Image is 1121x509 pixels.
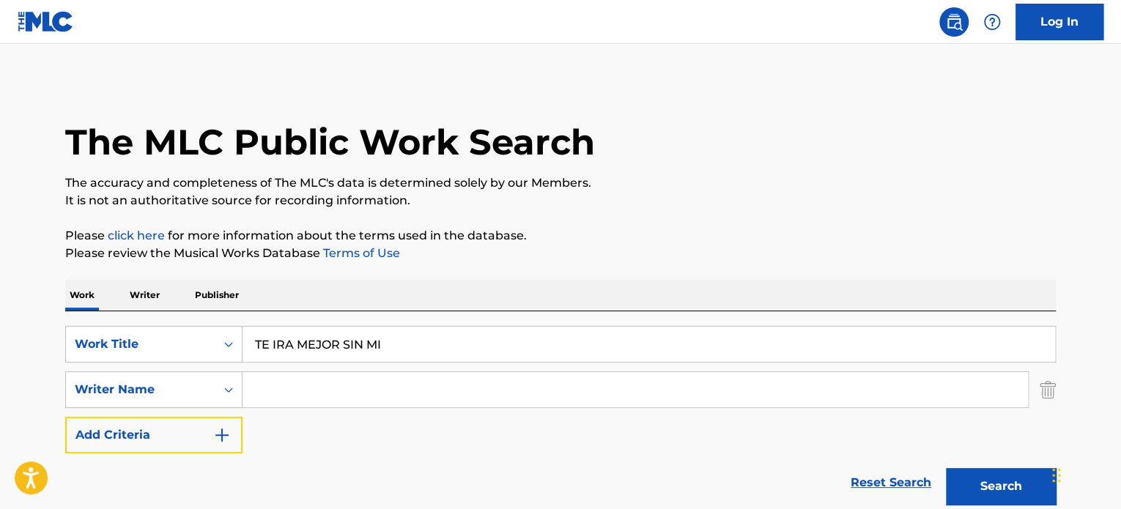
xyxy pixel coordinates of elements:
[75,335,207,353] div: Work Title
[18,11,74,32] img: MLC Logo
[65,120,595,164] h1: The MLC Public Work Search
[65,280,99,311] p: Work
[945,13,963,31] img: search
[65,417,243,453] button: Add Criteria
[946,468,1056,505] button: Search
[65,192,1056,209] p: It is not an authoritative source for recording information.
[843,467,939,499] a: Reset Search
[939,7,969,37] a: Public Search
[320,246,400,260] a: Terms of Use
[213,426,231,444] img: 9d2ae6d4665cec9f34b9.svg
[108,229,165,242] a: click here
[1048,439,1121,509] iframe: Chat Widget
[65,245,1056,262] p: Please review the Musical Works Database
[983,13,1001,31] img: help
[75,381,207,398] div: Writer Name
[1040,371,1056,408] img: Delete Criterion
[65,227,1056,245] p: Please for more information about the terms used in the database.
[1052,453,1061,497] div: Drag
[977,7,1007,37] div: Help
[1015,4,1103,40] a: Log In
[190,280,243,311] p: Publisher
[125,280,164,311] p: Writer
[65,174,1056,192] p: The accuracy and completeness of The MLC's data is determined solely by our Members.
